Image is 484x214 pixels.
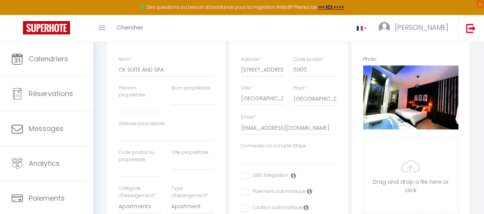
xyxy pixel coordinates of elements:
label: Adresse [241,56,261,63]
span: Paiements [29,193,65,203]
img: ... [378,22,390,33]
label: Paiement automatique [248,188,305,196]
label: Email [241,114,256,121]
span: [PERSON_NAME] [395,23,448,32]
a: >>> ICI <<<< [318,4,344,10]
label: Code postal [293,56,324,63]
label: Ville propriétaire [171,149,209,156]
a: Chercher [111,15,149,42]
label: Prénom propriétaire [119,85,161,99]
img: logout [466,23,476,33]
label: Pays [293,85,307,92]
span: Calendriers [29,54,68,64]
img: Super Booking [23,21,70,34]
a: ... [PERSON_NAME] [373,15,458,42]
label: Adresse propriétaire [119,120,165,127]
label: Photo [363,56,376,63]
label: Nom [119,56,132,63]
label: Type d'hébergement [171,185,214,199]
label: Catégorie d'hébergement [119,185,161,199]
span: Analytics [29,158,60,168]
label: Connecter un compte Stripe [241,142,306,150]
span: Chercher [117,23,143,31]
label: Nom propriétaire [171,85,210,92]
span: Réservations [29,89,73,98]
span: Messages [29,124,64,133]
label: Caution automatique [248,204,302,212]
label: Code postal du propriétaire [119,149,161,163]
label: Ville [241,85,252,92]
